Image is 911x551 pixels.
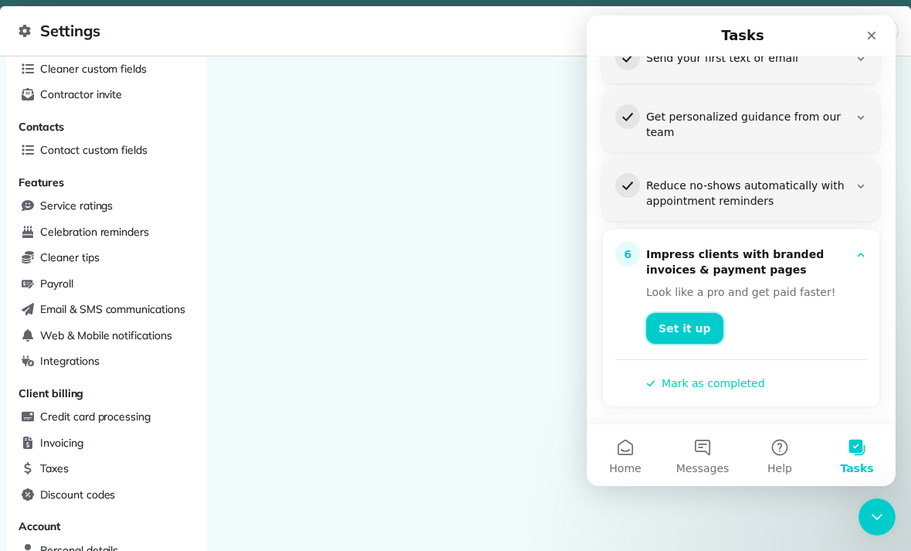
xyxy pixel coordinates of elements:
[40,487,115,502] span: Discount codes
[40,87,122,102] span: Contractor invite
[15,195,197,218] a: Service ratings
[40,409,151,424] span: Credit card processing
[15,457,197,481] a: Taxes
[40,301,185,317] span: Email & SMS communications
[40,250,100,265] span: Cleaner tips
[19,175,64,189] span: Features
[15,139,197,162] a: Contact custom fields
[15,325,197,348] a: Web & Mobile notifications
[15,484,197,507] a: Discount codes
[19,386,83,400] span: Client billing
[15,406,197,429] a: Credit card processing
[15,221,197,244] a: Celebration reminders
[40,198,113,213] span: Service ratings
[15,58,197,81] a: Cleaner custom fields
[40,224,149,240] span: Celebration reminders
[15,298,197,321] a: Email & SMS communications
[15,432,197,455] a: Invoicing
[40,435,83,451] span: Invoicing
[40,276,73,291] span: Payroll
[19,19,875,43] span: Settings
[40,353,100,369] span: Integrations
[40,328,172,343] span: Web & Mobile notifications
[40,142,147,158] span: Contact custom fields
[40,61,147,77] span: Cleaner custom fields
[15,273,197,296] a: Payroll
[40,461,69,476] span: Taxes
[15,350,197,373] a: Integrations
[19,120,64,134] span: Contacts
[587,15,896,486] iframe: Intercom live chat
[15,83,197,107] a: Contractor invite
[859,498,896,536] iframe: Intercom live chat
[15,247,197,270] a: Cleaner tips
[19,519,60,533] span: Account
